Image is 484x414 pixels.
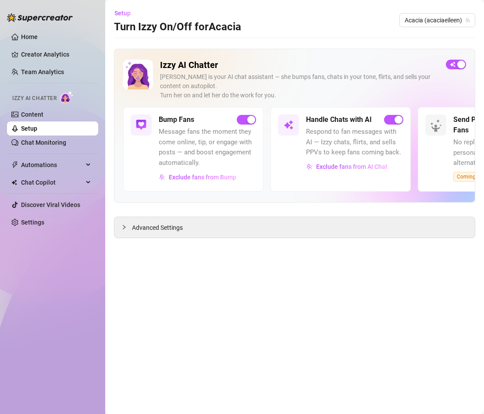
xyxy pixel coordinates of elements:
span: Setup [114,10,131,17]
button: Setup [114,6,138,20]
h3: Turn Izzy On/Off for Acacia [114,20,241,34]
a: Home [21,33,38,40]
span: Chat Copilot [21,175,83,189]
img: logo-BBDzfeDw.svg [7,13,73,22]
span: Exclude fans from AI Chat [316,163,388,170]
span: team [465,18,470,23]
span: thunderbolt [11,161,18,168]
img: svg%3e [136,120,146,130]
span: Acacia (acaciaeileen) [405,14,470,27]
span: Izzy AI Chatter [12,94,57,103]
img: svg%3e [159,174,165,180]
img: svg%3e [306,164,313,170]
a: Chat Monitoring [21,139,66,146]
iframe: Intercom live chat [454,384,475,405]
span: Respond to fan messages with AI — Izzy chats, flirts, and sells PPVs to keep fans coming back. [306,127,403,158]
div: collapsed [121,222,132,232]
span: Exclude fans from Bump [169,174,236,181]
img: svg%3e [283,120,294,130]
a: Discover Viral Videos [21,201,80,208]
img: Chat Copilot [11,179,17,186]
h5: Bump Fans [159,114,194,125]
button: Exclude fans from AI Chat [306,160,388,174]
a: Settings [21,219,44,226]
img: Izzy AI Chatter [123,60,153,89]
span: collapsed [121,225,127,230]
span: Automations [21,158,83,172]
div: [PERSON_NAME] is your AI chat assistant — she bumps fans, chats in your tone, flirts, and sells y... [160,72,439,100]
img: AI Chatter [60,91,74,103]
a: Team Analytics [21,68,64,75]
h2: Izzy AI Chatter [160,60,439,71]
span: Message fans the moment they come online, tip, or engage with posts — and boost engagement automa... [159,127,256,168]
button: Exclude fans from Bump [159,170,237,184]
a: Content [21,111,43,118]
img: silent-fans-ppv-o-N6Mmdf.svg [430,119,444,133]
a: Creator Analytics [21,47,91,61]
a: Setup [21,125,37,132]
h5: Handle Chats with AI [306,114,372,125]
span: Advanced Settings [132,223,183,232]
